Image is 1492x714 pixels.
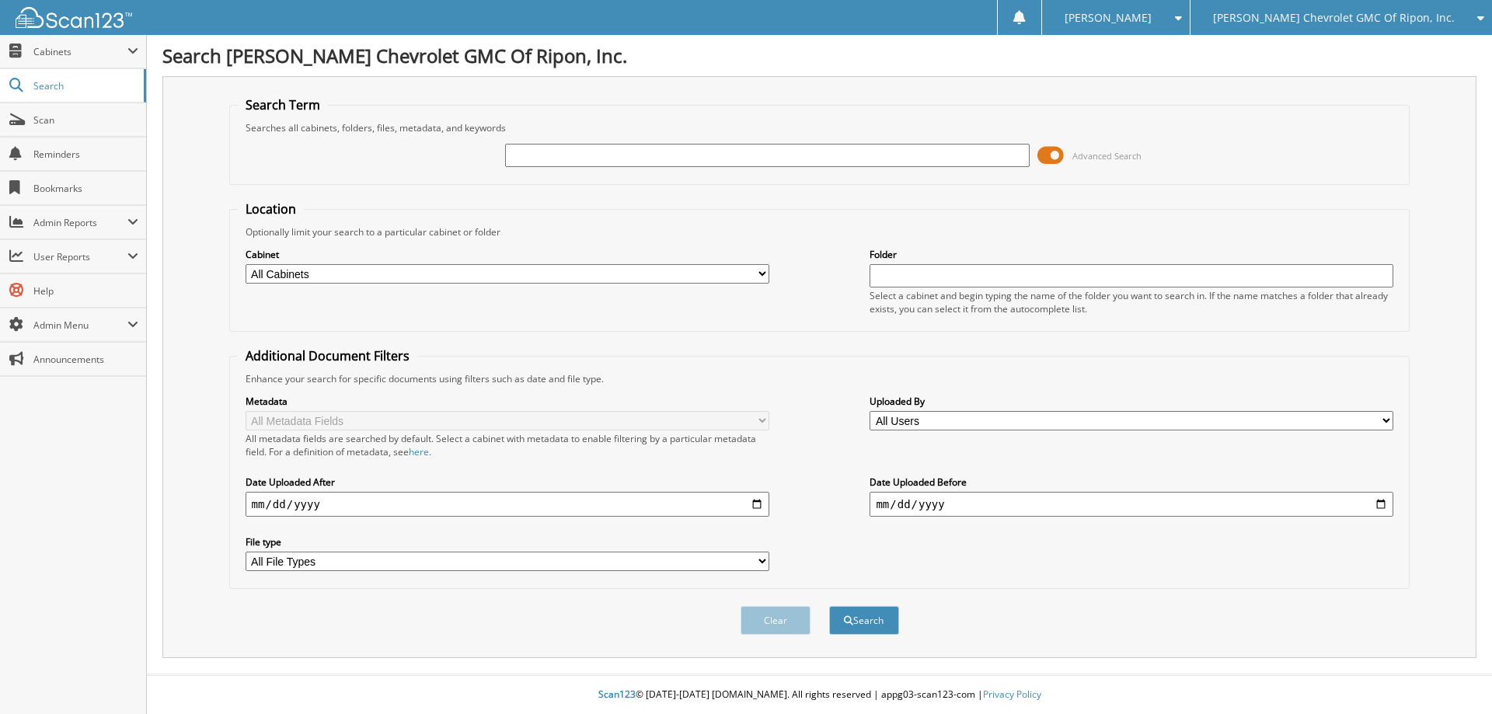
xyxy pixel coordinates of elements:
span: Cabinets [33,45,127,58]
div: Optionally limit your search to a particular cabinet or folder [238,225,1402,239]
label: Date Uploaded After [246,475,769,489]
legend: Location [238,200,304,218]
input: start [246,492,769,517]
span: Admin Menu [33,319,127,332]
label: Folder [870,248,1393,261]
button: Search [829,606,899,635]
span: Scan [33,113,138,127]
img: scan123-logo-white.svg [16,7,132,28]
span: User Reports [33,250,127,263]
a: here [409,445,429,458]
label: File type [246,535,769,549]
span: Help [33,284,138,298]
span: [PERSON_NAME] Chevrolet GMC Of Ripon, Inc. [1213,13,1455,23]
label: Uploaded By [870,395,1393,408]
span: Admin Reports [33,216,127,229]
span: Search [33,79,136,92]
div: Enhance your search for specific documents using filters such as date and file type. [238,372,1402,385]
label: Cabinet [246,248,769,261]
span: Reminders [33,148,138,161]
a: Privacy Policy [983,688,1041,701]
label: Date Uploaded Before [870,475,1393,489]
button: Clear [741,606,810,635]
input: end [870,492,1393,517]
div: Select a cabinet and begin typing the name of the folder you want to search in. If the name match... [870,289,1393,315]
label: Metadata [246,395,769,408]
span: Announcements [33,353,138,366]
div: All metadata fields are searched by default. Select a cabinet with metadata to enable filtering b... [246,432,769,458]
span: Bookmarks [33,182,138,195]
h1: Search [PERSON_NAME] Chevrolet GMC Of Ripon, Inc. [162,43,1476,68]
div: © [DATE]-[DATE] [DOMAIN_NAME]. All rights reserved | appg03-scan123-com | [147,676,1492,714]
span: [PERSON_NAME] [1065,13,1152,23]
span: Advanced Search [1072,150,1142,162]
div: Searches all cabinets, folders, files, metadata, and keywords [238,121,1402,134]
legend: Search Term [238,96,328,113]
legend: Additional Document Filters [238,347,417,364]
span: Scan123 [598,688,636,701]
